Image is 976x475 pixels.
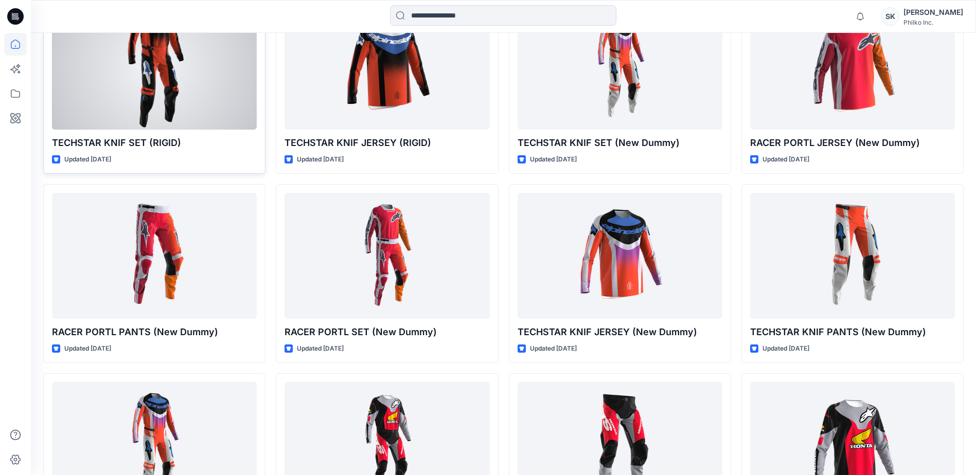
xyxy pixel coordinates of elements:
p: Updated [DATE] [64,154,111,165]
p: TECHSTAR KNIF SET (RIGID) [52,136,257,150]
p: Updated [DATE] [297,343,344,354]
a: TECHSTAR KNIF SET (RIGID) [52,4,257,130]
p: Updated [DATE] [762,343,809,354]
a: RACER PORTL JERSEY (New Dummy) [750,4,955,130]
a: RACER PORTL SET (New Dummy) [285,193,489,319]
a: TECHSTAR KNIF JERSEY (RIGID) [285,4,489,130]
p: Updated [DATE] [762,154,809,165]
a: TECHSTAR KNIF JERSEY (New Dummy) [518,193,722,319]
p: TECHSTAR KNIF PANTS (New Dummy) [750,325,955,339]
p: TECHSTAR KNIF JERSEY (New Dummy) [518,325,722,339]
p: RACER PORTL JERSEY (New Dummy) [750,136,955,150]
p: RACER PORTL SET (New Dummy) [285,325,489,339]
div: Philko Inc. [903,19,963,26]
p: TECHSTAR KNIF SET (New Dummy) [518,136,722,150]
a: TECHSTAR KNIF SET (New Dummy) [518,4,722,130]
p: TECHSTAR KNIF JERSEY (RIGID) [285,136,489,150]
p: Updated [DATE] [64,343,111,354]
p: Updated [DATE] [530,343,577,354]
a: RACER PORTL PANTS (New Dummy) [52,193,257,319]
p: Updated [DATE] [530,154,577,165]
p: Updated [DATE] [297,154,344,165]
div: [PERSON_NAME] [903,6,963,19]
p: RACER PORTL PANTS (New Dummy) [52,325,257,339]
a: TECHSTAR KNIF PANTS (New Dummy) [750,193,955,319]
div: SK [881,7,899,26]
